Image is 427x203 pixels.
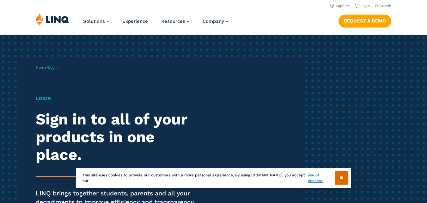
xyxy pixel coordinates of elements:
[380,4,391,8] span: Search
[83,13,228,34] nav: Primary Navigation
[375,3,391,8] button: Open Search Bar
[36,13,69,25] img: LINQ | K‑12 Software
[122,18,148,24] a: Experience
[48,65,58,70] span: Login
[83,18,109,24] a: Solutions
[308,172,335,184] a: use of cookies.
[330,4,350,8] a: Support
[203,18,224,24] span: Company
[83,18,105,24] span: Solutions
[355,4,370,8] a: Login
[36,95,200,102] h1: Login
[161,18,189,24] a: Resources
[76,168,351,188] div: This site uses cookies to provide our customers with a more personal experience. By using [DOMAIN...
[339,15,391,27] a: Request a Demo
[36,111,200,164] h2: Sign in to all of your products in one place.
[36,65,46,70] a: Home
[36,65,58,70] span: /
[161,18,185,24] span: Resources
[203,18,228,24] a: Company
[339,13,391,27] nav: Button Navigation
